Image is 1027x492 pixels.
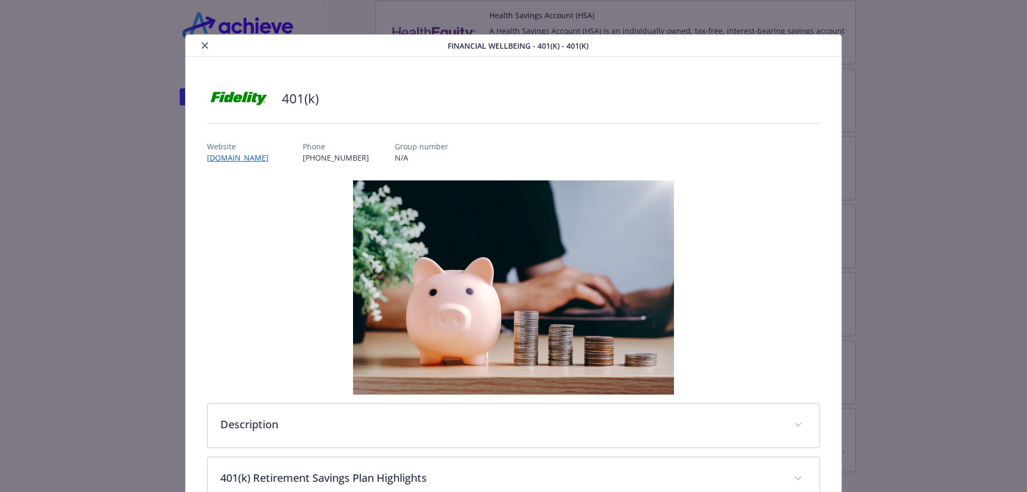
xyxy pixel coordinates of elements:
[207,82,271,115] img: Fidelity Investments
[395,152,448,163] p: N/A
[220,417,781,433] p: Description
[208,404,820,448] div: Description
[303,141,369,152] p: Phone
[207,141,277,152] p: Website
[395,141,448,152] p: Group number
[207,153,277,163] a: [DOMAIN_NAME]
[282,89,319,108] h2: 401(k)
[198,39,211,52] button: close
[220,470,781,486] p: 401(k) Retirement Savings Plan Highlights
[353,180,674,395] img: banner
[303,152,369,163] p: [PHONE_NUMBER]
[448,40,588,51] span: Financial Wellbeing - 401(k) - 401(k)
